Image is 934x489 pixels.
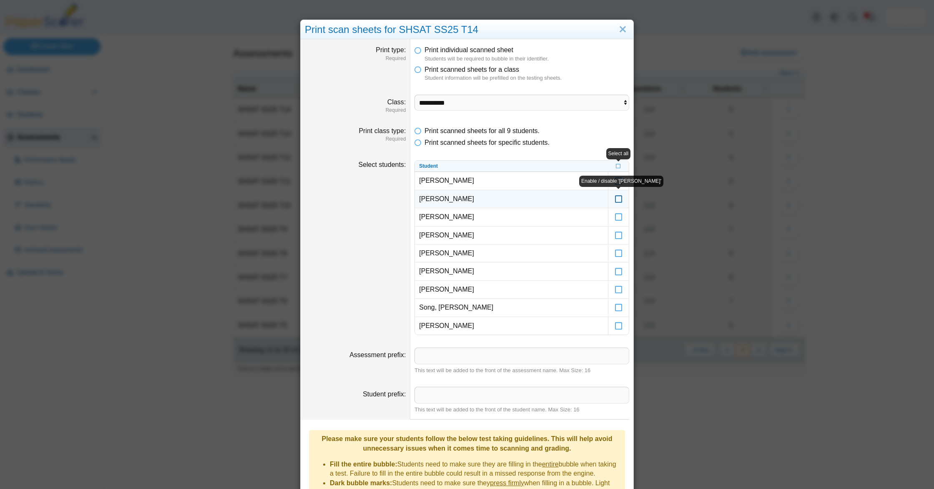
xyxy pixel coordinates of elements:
dfn: Students will be required to bubble in their identifier. [424,55,629,63]
li: Students need to make sure they are filling in the bubble when taking a test. Failure to fill in ... [330,460,621,479]
td: [PERSON_NAME] [415,227,608,244]
td: [PERSON_NAME] [415,172,608,190]
div: Select all [606,148,631,159]
td: [PERSON_NAME] [415,262,608,280]
td: [PERSON_NAME] [415,317,608,335]
td: Song, [PERSON_NAME] [415,299,608,317]
div: This text will be added to the front of the assessment name. Max Size: 16 [414,367,629,374]
dfn: Required [305,107,406,114]
td: [PERSON_NAME] [415,281,608,299]
span: Print scanned sheets for specific students. [424,139,550,146]
dfn: Required [305,55,406,62]
b: Please make sure your students follow the below test taking guidelines. This will help avoid unne... [321,435,612,451]
label: Class [387,98,406,106]
div: Print scan sheets for SHSAT SS25 T14 [301,20,633,40]
th: Student [415,161,608,172]
label: Assessment prefix [349,351,406,358]
td: [PERSON_NAME] [415,244,608,262]
b: Dark bubble marks: [330,479,392,486]
div: Enable / disable '[PERSON_NAME]' [579,176,663,187]
label: Student prefix [363,391,406,398]
dfn: Required [305,136,406,143]
span: Print scanned sheets for a class [424,66,519,73]
label: Print type [376,46,406,53]
u: entire [542,461,559,468]
span: Print individual scanned sheet [424,46,513,53]
a: Close [616,23,629,37]
u: press firmly [490,479,524,486]
td: [PERSON_NAME] [415,208,608,226]
label: Select students [358,161,406,168]
td: [PERSON_NAME] [415,190,608,208]
span: Print scanned sheets for all 9 students. [424,127,540,134]
label: Print class type [359,127,406,134]
b: Fill the entire bubble: [330,461,397,468]
div: This text will be added to the front of the student name. Max Size: 16 [414,406,629,413]
dfn: Student information will be prefilled on the testing sheets. [424,74,629,82]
